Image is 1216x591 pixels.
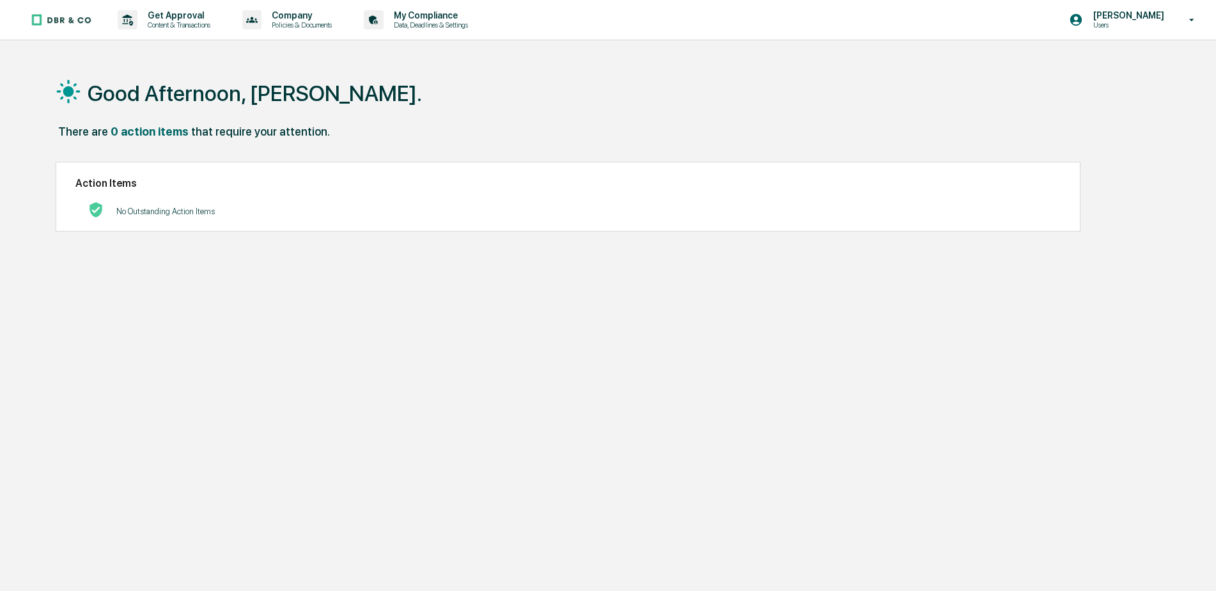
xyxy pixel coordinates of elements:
[88,202,104,217] img: No Actions logo
[1083,10,1171,20] p: [PERSON_NAME]
[1083,20,1171,29] p: Users
[384,20,474,29] p: Data, Deadlines & Settings
[261,20,338,29] p: Policies & Documents
[58,125,108,138] div: There are
[384,10,474,20] p: My Compliance
[191,125,330,138] div: that require your attention.
[75,177,1061,189] h2: Action Items
[261,10,338,20] p: Company
[31,13,92,26] img: logo
[88,81,422,106] h1: Good Afternoon, [PERSON_NAME].
[116,207,215,216] p: No Outstanding Action Items
[137,10,217,20] p: Get Approval
[1175,549,1210,583] iframe: Open customer support
[137,20,217,29] p: Content & Transactions
[111,125,189,138] div: 0 action items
